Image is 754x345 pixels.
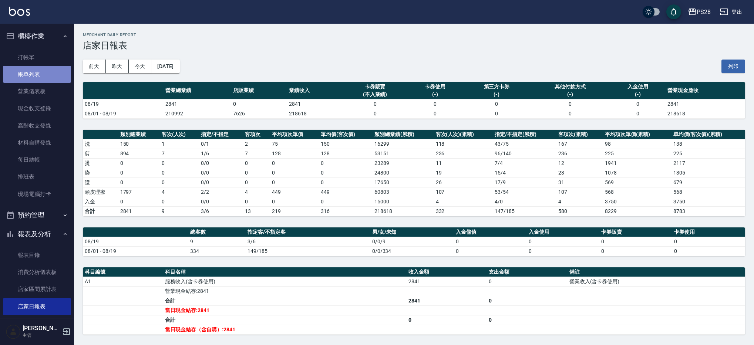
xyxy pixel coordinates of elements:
a: 現金收支登錄 [3,100,71,117]
td: 332 [434,206,493,216]
td: 4 [243,187,270,197]
a: 打帳單 [3,49,71,66]
td: 0 / 0 [199,168,243,177]
td: 7 [243,149,270,158]
td: 0 [407,99,463,109]
td: 0 [407,109,463,118]
td: 2841 [407,296,487,305]
td: 入金 [83,197,118,206]
td: 2841 [407,277,487,286]
td: 1941 [603,158,671,168]
td: 580 [556,206,603,216]
td: 0 [487,277,567,286]
td: 7 / 4 [493,158,556,168]
th: 入金使用 [527,227,600,237]
a: 高階收支登錄 [3,117,71,134]
th: 客項次(累積) [556,130,603,139]
td: 236 [556,149,603,158]
th: 營業總業績 [164,82,231,99]
td: 2841 [666,99,745,109]
button: 報表及分析 [3,224,71,244]
a: 現場電腦打卡 [3,186,71,203]
table: a dense table [83,227,745,256]
td: 0 [118,197,160,206]
button: [DATE] [151,60,179,73]
th: 類別總業績(累積) [373,130,434,139]
td: 0 [118,168,160,177]
td: 0 / 1 [199,139,243,149]
td: 0 [531,109,610,118]
td: 剪 [83,149,118,158]
td: 449 [270,187,319,197]
td: 1 / 6 [199,149,243,158]
td: 1078 [603,168,671,177]
td: 0 [319,168,373,177]
td: 150 [118,139,160,149]
td: 98 [603,139,671,149]
th: 客項次 [243,130,270,139]
td: 護 [83,177,118,187]
td: 0 [243,158,270,168]
th: 客次(人次) [160,130,199,139]
td: 218618 [287,109,343,118]
button: 列印 [721,60,745,73]
th: 指定客/不指定客 [246,227,370,237]
td: 2841 [287,99,343,109]
td: 60803 [373,187,434,197]
td: 210992 [164,109,231,118]
td: 1305 [671,168,745,177]
td: 燙 [83,158,118,168]
td: 96 / 140 [493,149,556,158]
th: 科目編號 [83,267,163,277]
th: 入金儲值 [454,227,527,237]
td: 0 [243,177,270,187]
td: 0 [160,158,199,168]
a: 消費分析儀表板 [3,264,71,281]
td: 3750 [671,197,745,206]
td: 316 [319,206,373,216]
div: (-) [465,91,529,98]
td: 7 [160,149,199,158]
td: A1 [83,277,163,286]
button: 櫃檯作業 [3,27,71,46]
td: 1797 [118,187,160,197]
div: 卡券使用 [409,83,461,91]
td: 0 [527,246,600,256]
td: 0 [454,237,527,246]
td: 0 [672,246,745,256]
td: 568 [671,187,745,197]
td: 15000 [373,197,434,206]
td: 17 / 9 [493,177,556,187]
div: (-) [409,91,461,98]
td: 894 [118,149,160,158]
td: 2841 [118,206,160,216]
td: 0 [599,237,672,246]
td: 0 [454,246,527,256]
a: 店家排行榜 [3,315,71,332]
td: 8783 [671,206,745,216]
td: 138 [671,139,745,149]
td: 449 [319,187,373,197]
th: 店販業績 [231,82,287,99]
td: 31 [556,177,603,187]
p: 主管 [23,332,60,339]
th: 指定/不指定(累積) [493,130,556,139]
div: 卡券販賣 [345,83,405,91]
td: 569 [603,177,671,187]
a: 每日結帳 [3,151,71,168]
h3: 店家日報表 [83,40,745,51]
a: 營業儀表板 [3,83,71,100]
td: 08/19 [83,99,164,109]
td: 3750 [603,197,671,206]
td: 0 [487,296,567,305]
td: 合計 [83,206,118,216]
td: 08/19 [83,237,188,246]
td: 0 [270,168,319,177]
td: 0 [243,197,270,206]
div: (不入業績) [345,91,405,98]
td: 當日現金結存（含自購）:2841 [163,325,407,334]
td: 225 [603,149,671,158]
td: 24800 [373,168,434,177]
td: 0 [407,315,487,325]
td: 0 [610,99,666,109]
